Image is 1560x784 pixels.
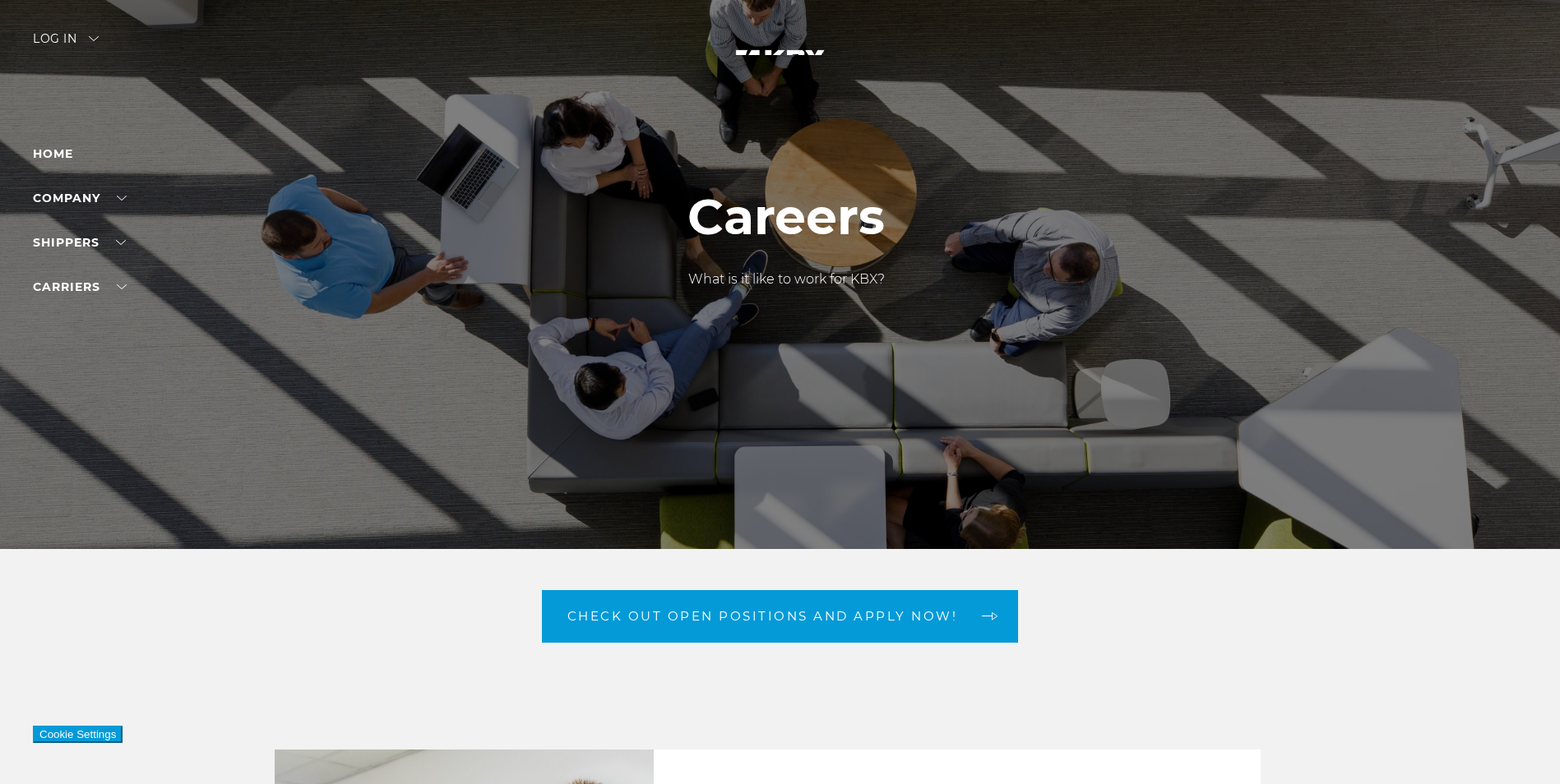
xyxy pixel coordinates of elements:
p: What is it like to work for KBX? [687,270,885,289]
a: SHIPPERS [33,235,126,250]
h1: Careers [687,189,885,245]
a: Company [33,191,127,205]
a: Carriers [33,279,127,294]
button: Cookie Settings [33,726,123,743]
div: Log in [33,33,99,57]
img: arrow [89,36,99,41]
a: Home [33,146,73,161]
img: kbx logo [719,33,842,105]
span: Check out open positions and apply now! [567,610,958,622]
a: Check out open positions and apply now! arrow arrow [542,590,1019,643]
